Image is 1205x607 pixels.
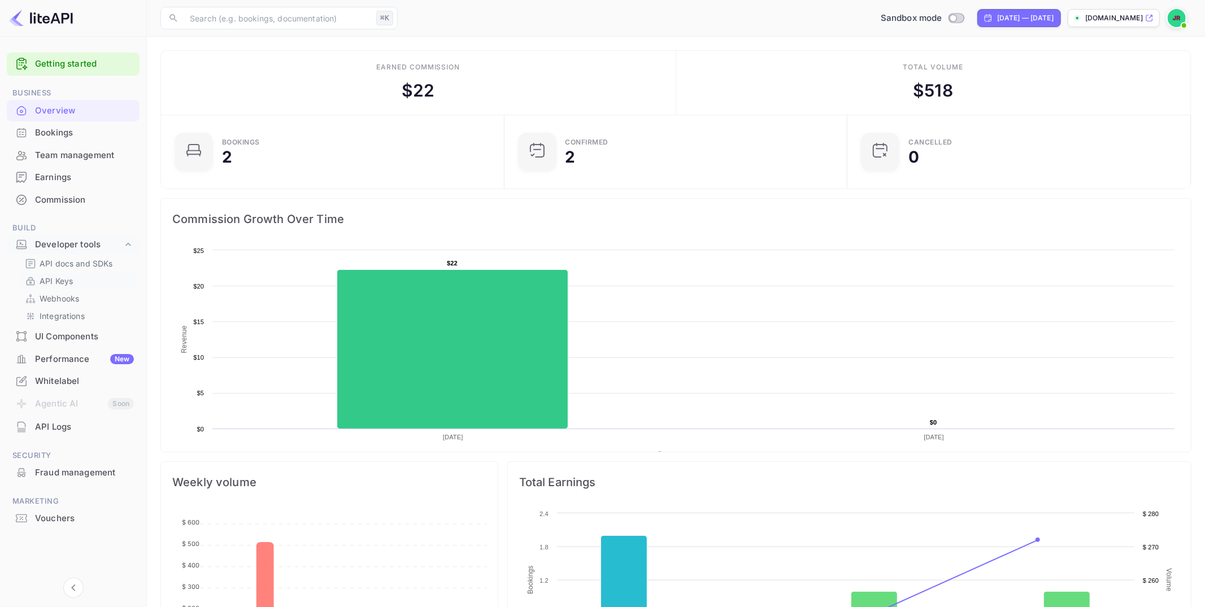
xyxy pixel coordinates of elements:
[35,375,134,388] div: Whitelabel
[908,139,952,146] div: CANCELLED
[7,326,140,348] div: UI Components
[35,126,134,139] div: Bookings
[193,283,204,290] text: $20
[7,222,140,234] span: Build
[7,167,140,189] div: Earnings
[7,145,140,167] div: Team management
[7,235,140,255] div: Developer tools
[20,308,135,324] div: Integrations
[35,104,134,117] div: Overview
[182,583,200,591] tspan: $ 300
[193,247,204,254] text: $25
[1143,577,1159,584] text: $ 260
[172,210,1180,228] span: Commission Growth Over Time
[1143,510,1159,517] text: $ 280
[35,238,123,251] div: Developer tools
[172,473,486,491] span: Weekly volume
[7,100,140,121] a: Overview
[35,149,134,162] div: Team management
[7,508,140,530] div: Vouchers
[193,354,204,361] text: $10
[7,449,140,462] span: Security
[7,167,140,187] a: Earnings
[7,189,140,211] div: Commission
[924,434,944,440] text: [DATE]
[7,370,140,392] div: Whitelabel
[193,318,204,325] text: $15
[182,540,200,548] tspan: $ 500
[197,390,204,396] text: $5
[7,326,140,347] a: UI Components
[7,462,140,483] a: Fraud management
[7,462,140,484] div: Fraud management
[222,149,232,165] div: 2
[376,62,460,72] div: Earned commission
[7,348,140,370] div: PerformanceNew
[903,62,963,72] div: Total volume
[7,122,140,143] a: Bookings
[25,257,130,269] a: API docs and SDKs
[7,100,140,122] div: Overview
[376,11,393,25] div: ⌘K
[1085,13,1143,23] p: [DOMAIN_NAME]
[7,370,140,391] a: Whitelabel
[540,510,549,517] text: 2.4
[180,325,188,353] text: Revenue
[540,577,549,584] text: 1.2
[40,310,85,322] p: Integrations
[527,566,534,595] text: Bookings
[7,416,140,438] div: API Logs
[908,149,919,165] div: 0
[519,473,1180,491] span: Total Earnings
[182,519,200,527] tspan: $ 600
[40,292,79,304] p: Webhooks
[7,348,140,369] a: PerformanceNew
[881,12,942,25] span: Sandbox mode
[182,561,200,569] tspan: $ 400
[997,13,1054,23] div: [DATE] — [DATE]
[35,171,134,184] div: Earnings
[25,310,130,322] a: Integrations
[540,544,549,551] text: 1.8
[402,78,434,103] div: $ 22
[9,9,73,27] img: LiteAPI logo
[7,508,140,529] a: Vouchers
[876,12,968,25] div: Switch to Production mode
[7,53,140,76] div: Getting started
[110,354,134,364] div: New
[35,466,134,479] div: Fraud management
[20,255,135,272] div: API docs and SDKs
[222,139,260,146] div: Bookings
[35,512,134,525] div: Vouchers
[7,416,140,437] a: API Logs
[35,330,134,343] div: UI Components
[1165,569,1173,592] text: Volume
[25,275,130,287] a: API Keys
[930,419,937,426] text: $0
[7,495,140,508] span: Marketing
[1143,544,1159,551] text: $ 270
[443,434,463,440] text: [DATE]
[40,257,113,269] p: API docs and SDKs
[183,7,372,29] input: Search (e.g. bookings, documentation)
[20,273,135,289] div: API Keys
[35,353,134,366] div: Performance
[565,139,609,146] div: Confirmed
[197,426,204,433] text: $0
[977,9,1061,27] div: Click to change the date range period
[667,451,696,459] text: Revenue
[35,421,134,434] div: API Logs
[447,260,458,267] text: $22
[1168,9,1186,27] img: John Richards
[913,78,953,103] div: $ 518
[40,275,73,287] p: API Keys
[7,189,140,210] a: Commission
[35,58,134,71] a: Getting started
[63,578,84,598] button: Collapse navigation
[7,145,140,165] a: Team management
[35,194,134,207] div: Commission
[25,292,130,304] a: Webhooks
[7,122,140,144] div: Bookings
[20,290,135,307] div: Webhooks
[565,149,576,165] div: 2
